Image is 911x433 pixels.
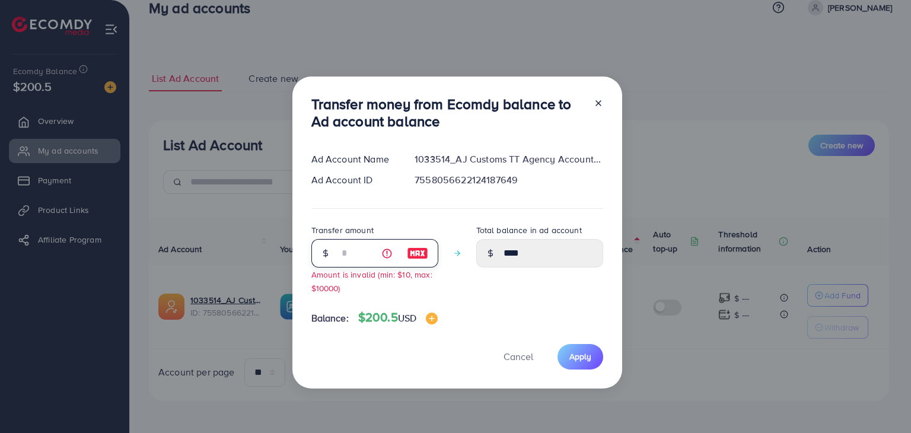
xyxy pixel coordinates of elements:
[302,173,406,187] div: Ad Account ID
[311,224,374,236] label: Transfer amount
[405,173,612,187] div: 7558056622124187649
[405,152,612,166] div: 1033514_AJ Customs TT Agency Account 1_1759747201388
[398,311,416,324] span: USD
[311,311,349,325] span: Balance:
[311,95,584,130] h3: Transfer money from Ecomdy balance to Ad account balance
[558,344,603,370] button: Apply
[504,350,533,363] span: Cancel
[302,152,406,166] div: Ad Account Name
[861,380,902,424] iframe: Chat
[426,313,438,324] img: image
[311,269,432,294] small: Amount is invalid (min: $10, max: $10000)
[358,310,438,325] h4: $200.5
[407,246,428,260] img: image
[476,224,582,236] label: Total balance in ad account
[569,351,591,362] span: Apply
[489,344,548,370] button: Cancel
